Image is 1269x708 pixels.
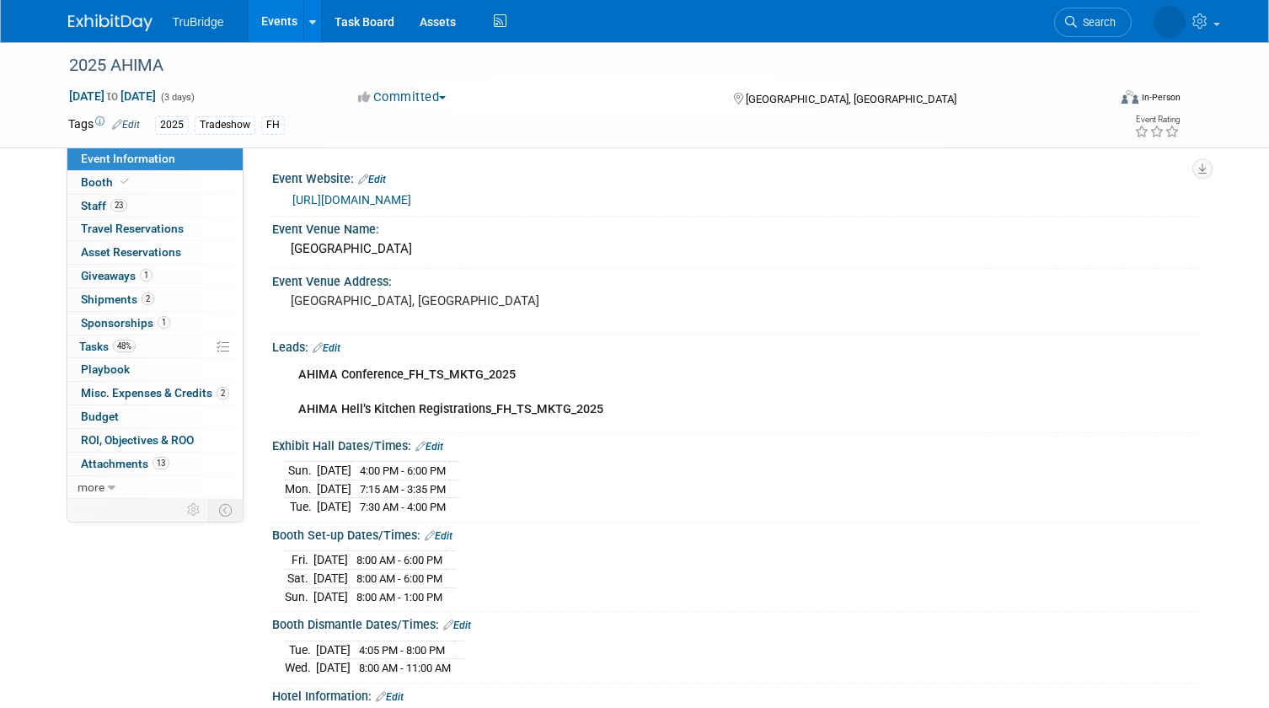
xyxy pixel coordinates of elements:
span: 2 [217,387,229,400]
td: Toggle Event Tabs [208,499,243,521]
td: Sat. [285,570,313,588]
span: 23 [110,199,127,212]
td: [DATE] [316,641,351,659]
span: 1 [140,269,153,282]
a: Giveaways1 [67,265,243,287]
div: Hotel Information: [272,684,1202,705]
span: to [104,89,120,103]
b: AHIMA Hell’s Kitchen Registrations_FH_TS_MKTG_2025 [298,402,603,416]
a: Misc. Expenses & Credits2 [67,382,243,405]
span: Budget [81,410,119,423]
div: 2025 AHIMA [63,51,1086,81]
td: [DATE] [317,462,351,480]
span: 7:15 AM - 3:35 PM [360,483,446,496]
span: 48% [113,340,136,352]
span: Event Information [81,152,175,165]
div: Event Venue Address: [272,269,1202,290]
button: Committed [352,88,452,106]
span: 8:00 AM - 6:00 PM [356,554,442,566]
a: Budget [67,405,243,428]
a: Shipments2 [67,288,243,311]
span: Misc. Expenses & Credits [81,386,229,400]
span: Travel Reservations [81,222,184,235]
a: Edit [358,174,386,185]
span: Asset Reservations [81,245,181,259]
td: Tags [68,115,140,135]
td: Wed. [285,659,316,677]
div: Exhibit Hall Dates/Times: [272,433,1202,455]
span: 8:00 AM - 6:00 PM [356,572,442,585]
td: [DATE] [313,551,348,570]
a: Edit [376,691,404,703]
a: Edit [112,119,140,131]
span: 2 [142,292,154,305]
img: Format-Inperson.png [1122,90,1138,104]
span: 13 [153,457,169,469]
span: Booth [81,175,132,189]
a: Playbook [67,358,243,381]
img: Marg Louwagie [1154,6,1186,38]
div: Event Venue Name: [272,217,1202,238]
a: Staff23 [67,195,243,217]
a: Tasks48% [67,335,243,358]
a: Edit [425,530,452,542]
span: 8:00 AM - 1:00 PM [356,591,442,603]
pre: [GEOGRAPHIC_DATA], [GEOGRAPHIC_DATA] [291,293,641,308]
td: Fri. [285,551,313,570]
b: AHIMA Conference_FH_TS_MKTG_2025 [298,367,516,382]
td: [DATE] [316,659,351,677]
a: [URL][DOMAIN_NAME] [292,193,411,206]
td: [DATE] [313,570,348,588]
a: Asset Reservations [67,241,243,264]
td: Tue. [285,498,317,516]
a: Travel Reservations [67,217,243,240]
span: more [78,480,104,494]
a: Attachments13 [67,453,243,475]
span: Playbook [81,362,130,376]
a: Edit [313,342,340,354]
span: Sponsorships [81,316,170,330]
span: 8:00 AM - 11:00 AM [359,662,451,674]
div: 2025 [155,116,189,134]
span: (3 days) [159,92,195,103]
div: Event Website: [272,166,1202,188]
a: Event Information [67,147,243,170]
span: 4:00 PM - 6:00 PM [360,464,446,477]
a: Search [1054,8,1132,37]
span: ROI, Objectives & ROO [81,433,194,447]
div: Booth Dismantle Dates/Times: [272,612,1202,634]
td: Mon. [285,480,317,498]
div: [GEOGRAPHIC_DATA] [285,236,1189,262]
a: more [67,476,243,499]
a: ROI, Objectives & ROO [67,429,243,452]
td: Tue. [285,641,316,659]
span: Giveaways [81,269,153,282]
span: TruBridge [173,15,224,29]
div: FH [261,116,285,134]
div: In-Person [1141,91,1181,104]
span: Staff [81,199,127,212]
span: Search [1077,16,1116,29]
a: Sponsorships1 [67,312,243,335]
img: ExhibitDay [68,14,153,31]
a: Edit [415,441,443,453]
div: Event Rating [1134,115,1180,124]
span: Attachments [81,457,169,470]
div: Leads: [272,335,1202,357]
div: Tradeshow [195,116,255,134]
td: [DATE] [317,498,351,516]
span: Shipments [81,292,154,306]
div: Event Format [1016,88,1181,113]
td: Sun. [285,587,313,605]
a: Edit [443,619,471,631]
div: Booth Set-up Dates/Times: [272,523,1202,544]
td: Personalize Event Tab Strip [179,499,209,521]
td: Sun. [285,462,317,480]
span: 1 [158,316,170,329]
span: 7:30 AM - 4:00 PM [360,501,446,513]
i: Booth reservation complete [120,177,129,186]
span: [DATE] [DATE] [68,88,157,104]
td: [DATE] [317,480,351,498]
td: [DATE] [313,587,348,605]
a: Booth [67,171,243,194]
